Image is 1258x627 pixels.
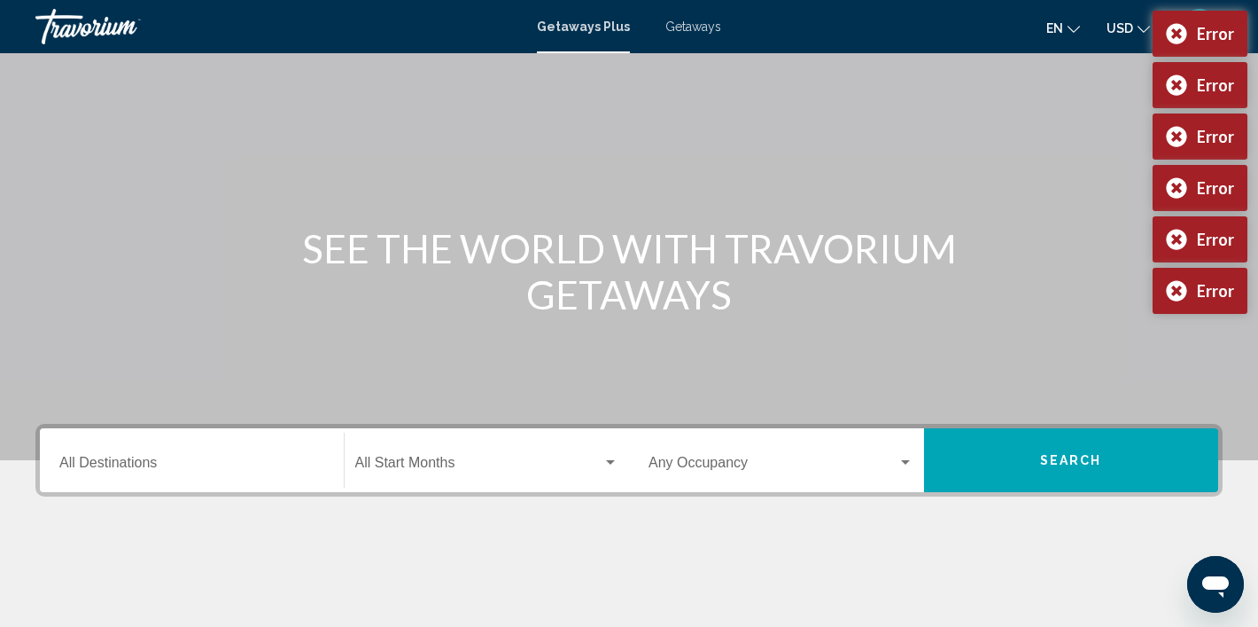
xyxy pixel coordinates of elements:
[1197,230,1234,249] div: Error
[1187,556,1244,613] iframe: Button to launch messaging window
[924,428,1219,492] button: Search
[665,20,721,34] a: Getaways
[1107,15,1150,41] button: Change currency
[1046,21,1063,35] span: en
[1176,8,1223,45] button: User Menu
[40,428,1218,492] div: Search widget
[35,9,519,44] a: Travorium
[1197,75,1234,95] div: Error
[1197,127,1234,146] div: Error
[1197,281,1234,301] div: Error
[1107,21,1133,35] span: USD
[1197,24,1234,43] div: Error
[1046,15,1080,41] button: Change language
[537,20,630,34] a: Getaways Plus
[1197,178,1234,198] div: Error
[297,225,961,317] h1: SEE THE WORLD WITH TRAVORIUM GETAWAYS
[1040,454,1102,468] span: Search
